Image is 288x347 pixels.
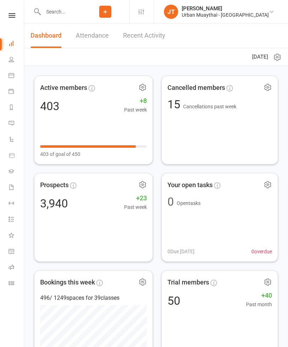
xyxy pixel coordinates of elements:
div: Urban Muaythai - [GEOGRAPHIC_DATA] [182,12,269,18]
a: Product Sales [9,148,25,164]
a: Recent Activity [123,23,165,48]
span: Past week [124,203,147,211]
span: +8 [124,96,147,106]
div: [PERSON_NAME] [182,5,269,12]
span: 403 of goal of 450 [40,150,80,158]
a: General attendance kiosk mode [9,244,25,260]
a: People [9,52,25,68]
a: Payments [9,84,25,100]
div: 0 [167,196,174,207]
span: 0 overdue [251,248,272,255]
span: +23 [124,193,147,204]
span: [DATE] [252,53,268,61]
span: Open tasks [177,200,201,206]
div: 3,940 [40,198,68,209]
a: Roll call kiosk mode [9,260,25,276]
span: Past month [246,300,272,308]
div: 496 / 1249 spaces for 39 classes [40,293,147,303]
a: What's New [9,228,25,244]
span: Active members [40,83,87,93]
span: +40 [246,291,272,301]
span: Bookings this week [40,277,95,288]
a: Dashboard [9,36,25,52]
span: 0 Due [DATE] [167,248,194,255]
input: Search... [41,7,81,17]
span: Prospects [40,180,69,190]
span: 15 [167,98,183,111]
span: Trial members [167,277,209,288]
span: Past week [124,106,147,114]
a: Class kiosk mode [9,276,25,292]
a: Dashboard [31,23,62,48]
a: Reports [9,100,25,116]
div: 403 [40,101,59,112]
span: Your open tasks [167,180,213,190]
span: Cancelled members [167,83,225,93]
div: JT [164,5,178,19]
a: Attendance [76,23,109,48]
a: Calendar [9,68,25,84]
div: 50 [167,295,180,307]
span: Cancellations past week [183,104,236,109]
